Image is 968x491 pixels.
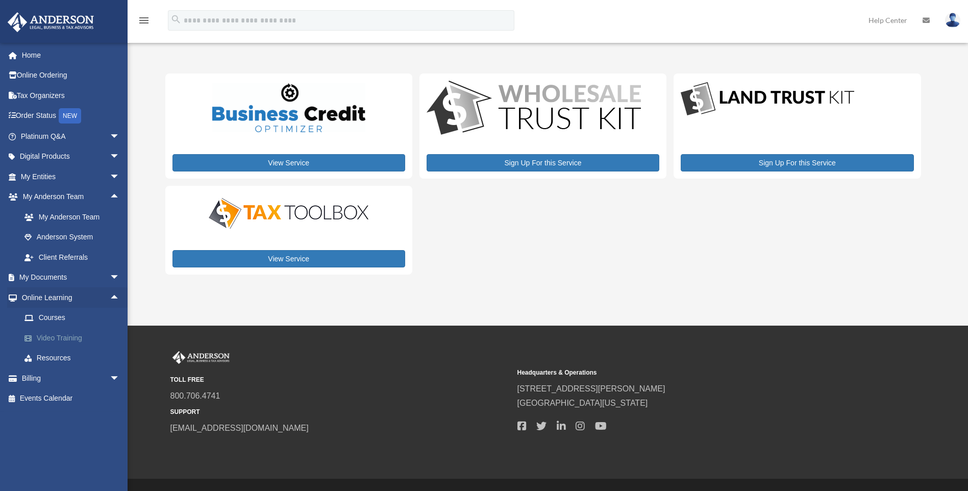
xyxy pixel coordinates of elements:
[7,85,135,106] a: Tax Organizers
[14,227,135,248] a: Anderson System
[7,267,135,288] a: My Documentsarrow_drop_down
[517,399,648,407] a: [GEOGRAPHIC_DATA][US_STATE]
[7,146,130,167] a: Digital Productsarrow_drop_down
[110,146,130,167] span: arrow_drop_down
[170,351,232,364] img: Anderson Advisors Platinum Portal
[5,12,97,32] img: Anderson Advisors Platinum Portal
[14,207,135,227] a: My Anderson Team
[7,287,135,308] a: Online Learningarrow_drop_up
[945,13,960,28] img: User Pic
[170,14,182,25] i: search
[170,375,510,385] small: TOLL FREE
[7,388,135,409] a: Events Calendar
[7,45,135,65] a: Home
[138,14,150,27] i: menu
[7,187,135,207] a: My Anderson Teamarrow_drop_up
[110,166,130,187] span: arrow_drop_down
[427,154,659,171] a: Sign Up For this Service
[170,407,510,418] small: SUPPORT
[681,154,913,171] a: Sign Up For this Service
[7,126,135,146] a: Platinum Q&Aarrow_drop_down
[14,328,135,348] a: Video Training
[170,424,309,432] a: [EMAIL_ADDRESS][DOMAIN_NAME]
[172,250,405,267] a: View Service
[138,18,150,27] a: menu
[110,267,130,288] span: arrow_drop_down
[110,287,130,308] span: arrow_drop_up
[110,368,130,389] span: arrow_drop_down
[7,368,135,388] a: Billingarrow_drop_down
[517,367,857,378] small: Headquarters & Operations
[59,108,81,124] div: NEW
[517,384,665,393] a: [STREET_ADDRESS][PERSON_NAME]
[172,154,405,171] a: View Service
[14,308,135,328] a: Courses
[14,247,135,267] a: Client Referrals
[14,348,135,369] a: Resources
[7,65,135,86] a: Online Ordering
[7,106,135,127] a: Order StatusNEW
[170,391,220,400] a: 800.706.4741
[110,126,130,147] span: arrow_drop_down
[681,81,854,118] img: LandTrust_lgo-1.jpg
[7,166,135,187] a: My Entitiesarrow_drop_down
[110,187,130,208] span: arrow_drop_up
[427,81,641,137] img: WS-Trust-Kit-lgo-1.jpg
